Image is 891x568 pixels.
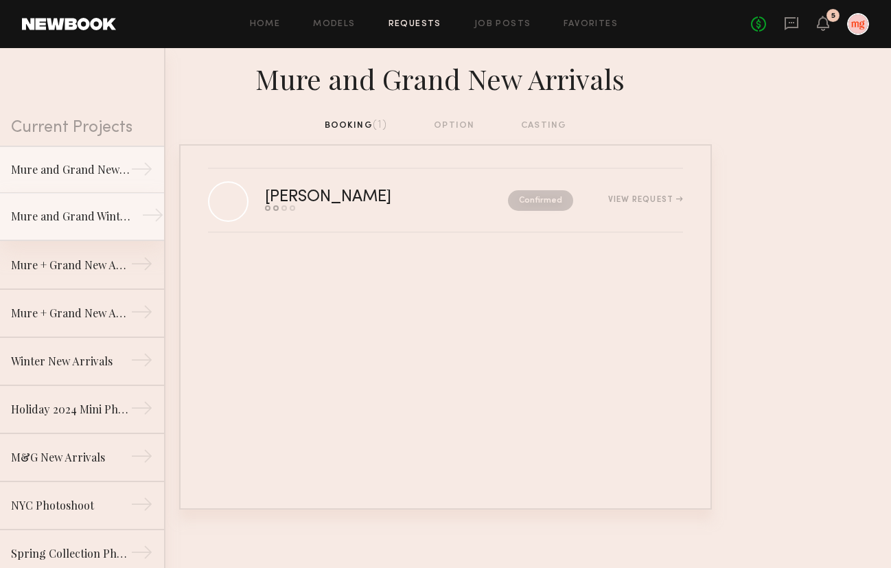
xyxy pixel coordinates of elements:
[141,204,164,231] div: →
[130,493,153,521] div: →
[11,353,130,370] div: Winter New Arrivals
[130,301,153,328] div: →
[508,190,573,211] nb-request-status: Confirmed
[250,20,281,29] a: Home
[130,158,153,185] div: →
[608,196,683,204] div: View Request
[389,20,441,29] a: Requests
[11,497,130,514] div: NYC Photoshoot
[564,20,618,29] a: Favorites
[179,59,712,96] div: Mure and Grand New Arrivals
[11,545,130,562] div: Spring Collection Photoshoot
[11,449,130,466] div: M&G New Arrivals
[11,161,130,178] div: Mure and Grand New Arrivals
[130,445,153,473] div: →
[265,190,450,205] div: [PERSON_NAME]
[11,305,130,321] div: Mure + Grand New Arrivals
[11,257,130,273] div: Mure + Grand New Arrivals Photoshoot
[11,208,130,225] div: Mure and Grand Winter New Arrivals
[130,253,153,280] div: →
[11,401,130,418] div: Holiday 2024 Mini Photoshoot
[831,12,835,20] div: 5
[208,169,683,233] a: [PERSON_NAME]ConfirmedView Request
[130,349,153,376] div: →
[313,20,355,29] a: Models
[130,397,153,424] div: →
[474,20,531,29] a: Job Posts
